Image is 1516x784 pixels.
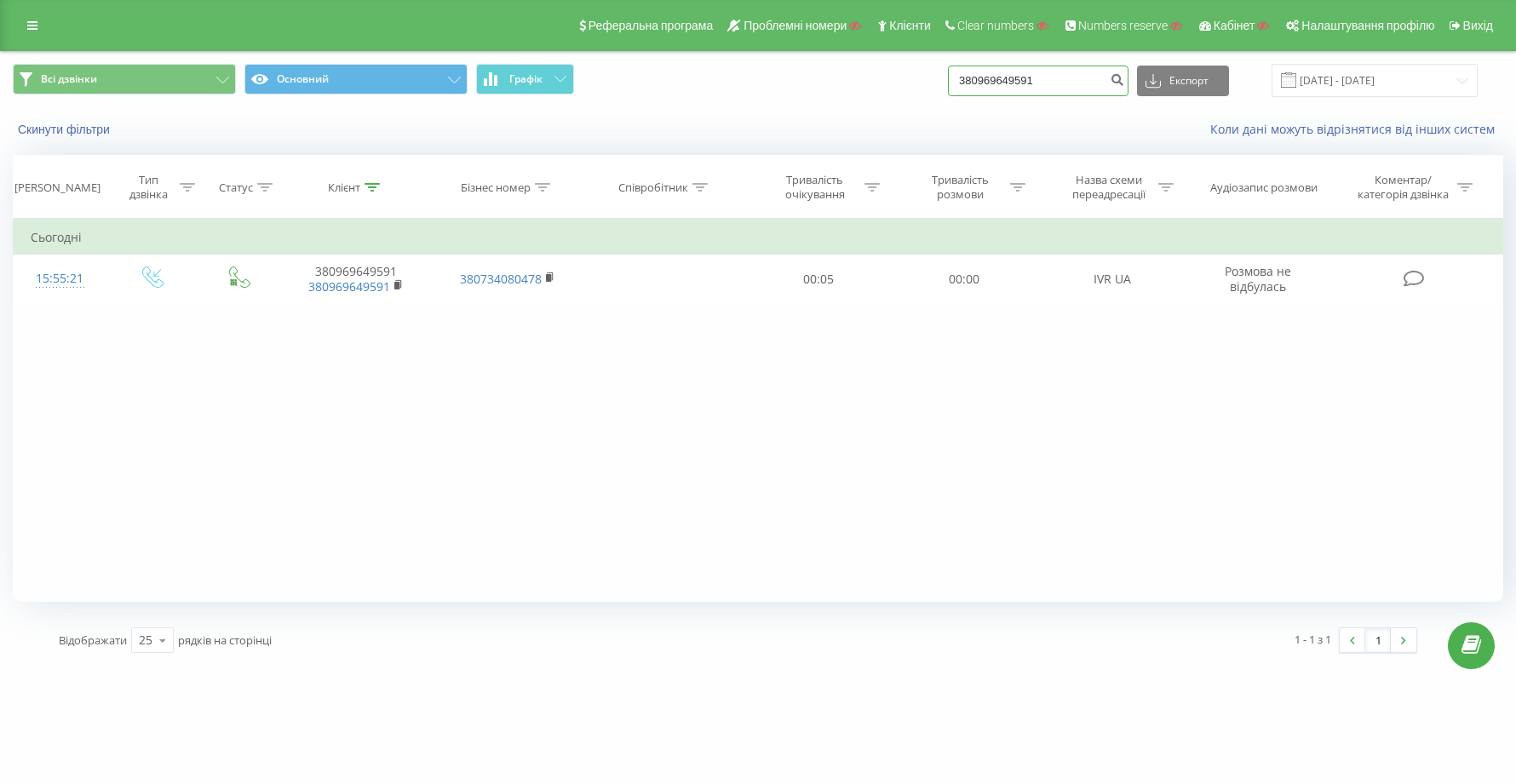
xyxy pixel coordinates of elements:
div: Коментар/категорія дзвінка [1353,173,1453,202]
button: Основний [244,64,468,94]
div: 25 [139,632,152,649]
span: Всі дзвінки [41,72,97,86]
td: Сьогодні [14,220,1503,255]
a: Коли дані можуть відрізнятися вiд інших систем [1210,121,1503,137]
button: Скинути фільтри [13,122,118,137]
div: Статус [219,180,253,195]
span: Проблемні номери [744,19,847,32]
td: IVR UA [1037,255,1189,304]
div: Аудіозапис розмови [1210,180,1318,195]
span: рядків на сторінці [178,632,272,648]
td: 00:05 [746,255,892,304]
div: Назва схеми переадресації [1063,173,1154,202]
div: Тривалість розмови [915,173,1006,202]
a: 380734080478 [460,271,542,287]
div: Клієнт [328,180,360,195]
input: Пошук за номером [948,66,1128,96]
span: Clear numbers [957,19,1034,32]
a: 1 [1365,628,1391,652]
div: Бізнес номер [461,180,531,195]
button: Всі дзвінки [13,64,236,94]
div: [PERSON_NAME] [14,180,100,195]
td: 00:00 [892,255,1037,304]
span: Кабінет [1214,19,1255,32]
div: Тривалість очікування [769,173,860,202]
span: Відображати [59,632,127,648]
div: 15:55:21 [31,262,89,295]
td: 380969649591 [281,255,433,304]
span: Реферальна програма [589,19,714,32]
span: Розмова не відбулась [1225,263,1291,295]
button: Експорт [1137,66,1229,96]
div: 1 - 1 з 1 [1295,631,1331,648]
span: Вихід [1463,19,1493,32]
span: Клієнти [889,19,931,32]
div: Тип дзвінка [122,173,175,202]
span: Графік [509,73,543,85]
span: Numbers reserve [1078,19,1168,32]
button: Графік [476,64,574,94]
div: Співробітник [618,180,688,195]
a: 380969649591 [308,278,390,295]
span: Налаштування профілю [1301,19,1434,32]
